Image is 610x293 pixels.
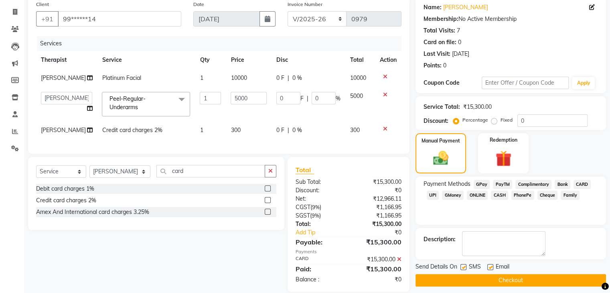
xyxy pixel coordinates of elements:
[424,38,456,47] div: Card on file:
[290,255,349,264] div: CARD
[469,262,481,273] span: SMS
[501,116,513,124] label: Fixed
[424,15,458,23] div: Membership:
[415,262,457,273] span: Send Details On
[349,178,407,186] div: ₹15,300.00
[561,191,580,200] span: Family
[290,212,349,220] div: ( )
[231,126,240,134] span: 300
[288,1,322,8] label: Invoice Number
[276,74,284,82] span: 0 F
[458,38,461,47] div: 0
[349,220,407,228] div: ₹15,300.00
[102,74,141,81] span: Platinum Facial
[36,11,59,26] button: +91
[442,191,464,200] span: GMoney
[424,180,470,188] span: Payment Methods
[41,74,86,81] span: [PERSON_NAME]
[288,74,289,82] span: |
[457,26,460,35] div: 7
[422,137,460,144] label: Manual Payment
[312,204,320,210] span: 9%
[296,212,310,219] span: SGST
[490,149,517,169] img: _gift.svg
[424,117,448,125] div: Discount:
[276,126,284,134] span: 0 F
[37,36,407,51] div: Services
[296,166,314,174] span: Total
[102,126,162,134] span: Credit card charges 2%
[462,116,488,124] label: Percentage
[290,264,349,274] div: Paid:
[493,180,512,189] span: PayTM
[290,220,349,228] div: Total:
[474,180,490,189] span: GPay
[443,3,488,12] a: [PERSON_NAME]
[424,103,460,111] div: Service Total:
[272,51,345,69] th: Disc
[300,94,304,103] span: F
[292,126,302,134] span: 0 %
[424,26,455,35] div: Total Visits:
[375,51,401,69] th: Action
[349,212,407,220] div: ₹1,166.95
[349,195,407,203] div: ₹12,966.11
[358,228,407,237] div: ₹0
[156,165,265,177] input: Search or Scan
[36,1,49,8] label: Client
[200,74,203,81] span: 1
[231,74,247,81] span: 10000
[109,95,145,111] span: Peel-Regular-Underarms
[296,248,401,255] div: Payments
[36,208,149,216] div: Amex And International card charges 3.25%
[36,185,94,193] div: Debit card charges 1%
[491,191,508,200] span: CASH
[312,212,319,219] span: 9%
[424,61,442,70] div: Points:
[349,255,407,264] div: ₹15,300.00
[345,51,375,69] th: Total
[452,50,469,58] div: [DATE]
[58,11,181,26] input: Search by Name/Mobile/Email/Code
[290,178,349,186] div: Sub Total:
[138,104,141,111] a: x
[490,136,517,144] label: Redemption
[292,74,302,82] span: 0 %
[467,191,488,200] span: ONLINE
[424,79,482,87] div: Coupon Code
[349,186,407,195] div: ₹0
[97,51,195,69] th: Service
[36,196,96,205] div: Credit card charges 2%
[424,3,442,12] div: Name:
[424,235,456,244] div: Description:
[511,191,534,200] span: PhonePe
[555,180,570,189] span: Bank
[200,126,203,134] span: 1
[36,51,97,69] th: Therapist
[350,74,366,81] span: 10000
[290,203,349,212] div: ( )
[336,94,340,103] span: %
[574,180,591,189] span: CARD
[443,61,446,70] div: 0
[290,195,349,203] div: Net:
[463,103,492,111] div: ₹15,300.00
[195,51,226,69] th: Qty
[572,77,595,89] button: Apply
[427,191,439,200] span: UPI
[496,262,509,273] span: Email
[350,126,360,134] span: 300
[424,15,598,23] div: No Active Membership
[515,180,551,189] span: Complimentary
[290,237,349,247] div: Payable:
[482,77,569,89] input: Enter Offer / Coupon Code
[349,264,407,274] div: ₹15,300.00
[307,94,308,103] span: |
[424,50,450,58] div: Last Visit:
[537,191,558,200] span: Cheque
[428,149,453,167] img: _cash.svg
[226,51,272,69] th: Price
[415,274,606,287] button: Checkout
[349,237,407,247] div: ₹15,300.00
[193,1,204,8] label: Date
